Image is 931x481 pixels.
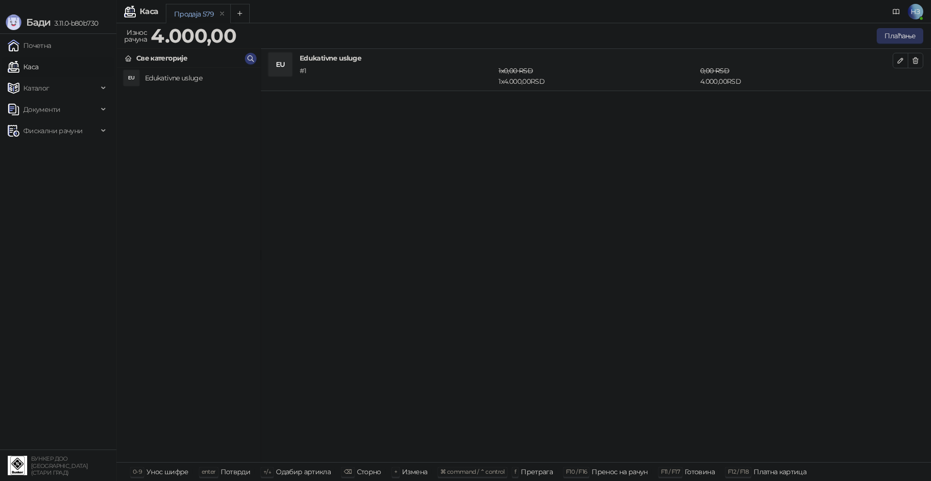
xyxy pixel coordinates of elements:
img: 64x64-companyLogo-d200c298-da26-4023-afd4-f376f589afb5.jpeg [8,456,27,475]
span: F12 / F18 [728,468,749,475]
div: # 1 [298,65,497,87]
div: Готовина [685,465,715,478]
div: Продаја 579 [174,9,214,19]
div: Пренос на рачун [592,465,647,478]
div: EU [124,70,139,86]
span: Бади [26,16,50,28]
span: 3.11.0-b80b730 [50,19,98,28]
span: 0,00 RSD [700,66,729,75]
div: EU [269,53,292,76]
span: Каталог [23,78,49,98]
span: F10 / F16 [566,468,587,475]
div: Одабир артикла [276,465,331,478]
span: НЗ [908,4,923,19]
span: enter [202,468,216,475]
strong: 4.000,00 [151,24,236,47]
div: Измена [402,465,427,478]
div: Унос шифре [146,465,189,478]
div: Платна картица [754,465,806,478]
span: 1 x 0,00 RSD [498,66,533,75]
div: Каса [140,8,158,16]
div: Потврди [221,465,251,478]
small: БУНКЕР ДОО [GEOGRAPHIC_DATA] (СТАРИ ГРАД) [31,455,88,476]
span: ↑/↓ [263,468,271,475]
span: F11 / F17 [661,468,680,475]
a: Каса [8,57,38,77]
button: Плаћање [877,28,923,44]
img: Logo [6,15,21,30]
div: grid [117,68,260,462]
span: ⌘ command / ⌃ control [440,468,505,475]
a: Документација [888,4,904,19]
h4: Edukativne usluge [300,53,893,63]
span: Документи [23,100,60,119]
div: Све категорије [136,53,187,63]
button: remove [216,10,228,18]
div: 4.000,00 RSD [698,65,895,87]
div: 1 x 4.000,00 RSD [497,65,698,87]
span: 0-9 [133,468,142,475]
div: Сторно [357,465,381,478]
span: Фискални рачуни [23,121,82,140]
a: Почетна [8,36,51,55]
button: Add tab [230,4,250,23]
div: Износ рачуна [122,26,149,46]
span: ⌫ [344,468,352,475]
div: Претрага [521,465,553,478]
span: + [394,468,397,475]
h4: Edukativne usluge [145,70,253,86]
span: f [514,468,516,475]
